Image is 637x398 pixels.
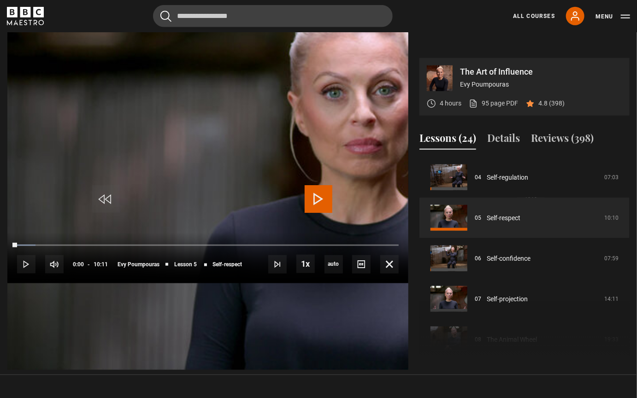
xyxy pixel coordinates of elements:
button: Next Lesson [268,255,287,274]
span: - [88,261,90,268]
button: Playback Rate [296,255,315,273]
button: Fullscreen [380,255,399,274]
a: Self-projection [487,294,528,304]
span: Self-respect [212,262,242,267]
div: Progress Bar [17,245,399,246]
p: 4.8 (398) [538,99,565,108]
span: auto [324,255,343,274]
button: Reviews (398) [531,130,594,150]
video-js: Video Player [7,58,408,283]
a: Self-respect [487,213,520,223]
span: Evy Poumpouras [118,262,159,267]
button: Submit the search query [160,11,171,22]
p: Evy Poumpouras [460,80,622,89]
button: Lessons (24) [419,130,476,150]
a: Self-regulation [487,173,528,182]
p: 4 hours [440,99,461,108]
span: 10:11 [94,256,108,273]
span: Lesson 5 [174,262,197,267]
span: 0:00 [73,256,84,273]
button: Toggle navigation [596,12,630,21]
a: 95 page PDF [469,99,518,108]
a: Self-confidence [487,254,531,263]
p: The Art of Influence [460,68,622,76]
button: Play [17,255,35,274]
button: Captions [352,255,371,274]
svg: BBC Maestro [7,7,44,25]
button: Details [487,130,520,150]
a: All Courses [513,12,555,20]
button: Mute [45,255,64,274]
input: Search [153,5,393,27]
div: Current quality: 360p [324,255,343,274]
